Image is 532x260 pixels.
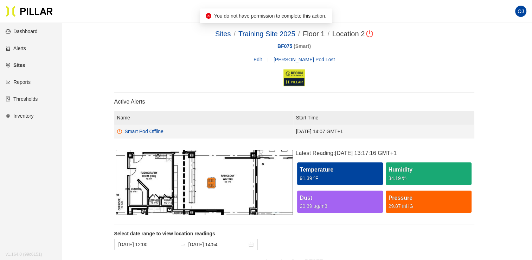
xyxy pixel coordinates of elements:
span: / [298,30,300,38]
div: 29.87 inHG [389,202,469,210]
span: Location 2 [332,30,373,38]
span: / [327,30,329,38]
div: 34.19 % [389,174,469,182]
span: poweroff [365,30,373,37]
span: ( Smart ) [292,42,311,50]
span: / [233,30,236,38]
a: qrcodeInventory [6,113,34,119]
span: swap-right [180,242,186,247]
span: to [180,242,186,247]
span: [PERSON_NAME] Pod Lost [274,57,335,62]
span: You do not have permission to complete this action. [214,13,326,19]
a: alertAlerts [6,45,26,51]
th: Name [114,111,293,125]
div: Pressure [389,193,469,202]
span: Floor 1 [303,30,325,38]
a: dashboardDashboard [6,29,38,34]
span: poweroff [117,129,122,134]
h4: Latest Reading: [DATE] 13:17:16 GMT+1 [296,150,473,157]
span: OJ [518,6,524,17]
a: Edit [254,56,262,63]
span: close-circle [206,13,211,19]
div: 91.39 ºF [300,174,380,182]
input: End date [188,241,247,248]
span: close-circle [249,242,254,247]
a: line-chartReports [6,79,31,85]
img: Pillar Technologies [6,6,53,17]
a: Smart Pod Offline [117,128,290,135]
a: exceptionThresholds [6,96,38,102]
a: BF075 [277,42,292,50]
a: Training Site 2025 [238,30,295,38]
h4: Active Alerts [114,98,474,105]
input: Start date [118,241,177,248]
div: Humidity [389,165,469,174]
label: Select date range to view location readings [114,230,474,237]
div: 20.39 µg/m3 [300,202,380,210]
div: Dust [300,193,380,202]
a: environmentSites [6,62,25,68]
th: Start Time [293,111,474,125]
span: [DATE] 14:07 GMT+1 [296,129,343,134]
a: Sites [215,30,231,38]
img: Recon Pillar Construction [283,69,306,87]
img: Marker [199,177,224,188]
div: Temperature [300,165,380,174]
div: Smart Pod Offline [125,128,164,135]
